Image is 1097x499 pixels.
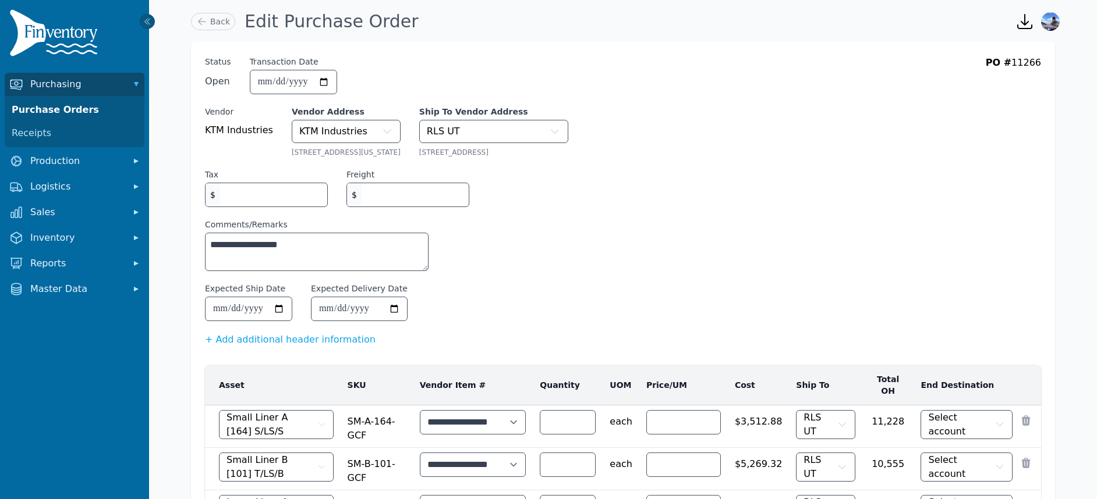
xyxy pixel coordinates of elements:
[928,453,992,481] span: Select account
[610,452,632,471] span: each
[341,448,413,490] td: SM-B-101-GCF
[341,365,413,405] th: SKU
[292,106,401,117] label: Vendor Address
[7,98,142,122] a: Purchase Orders
[205,74,231,88] span: Open
[292,120,401,143] button: KTM Industries
[5,226,144,249] button: Inventory
[862,448,914,490] td: 10,555
[219,410,334,439] button: Small Liner A [164] S/LS/S
[1020,457,1032,469] button: Remove
[419,106,568,117] label: Ship To Vendor Address
[191,13,235,30] a: Back
[206,183,220,206] span: $
[30,282,123,296] span: Master Data
[796,410,855,439] button: RLS UT
[346,169,374,180] label: Freight
[30,180,123,194] span: Logistics
[7,122,142,145] a: Receipts
[603,365,639,405] th: UOM
[728,365,789,405] th: Cost
[9,9,102,61] img: Finventory
[914,365,1019,405] th: End Destination
[5,175,144,198] button: Logistics
[5,73,144,96] button: Purchasing
[639,365,728,405] th: Price/UM
[205,56,231,67] span: Status
[30,77,123,91] span: Purchasing
[1020,415,1032,426] button: Remove
[245,11,419,32] h1: Edit Purchase Order
[986,56,1041,106] div: 11266
[227,453,315,481] span: Small Liner B [101] T/LS/B
[1041,12,1060,31] img: Garrett McMullen
[986,57,1011,68] span: PO #
[347,183,362,206] span: $
[419,148,568,157] div: [STREET_ADDRESS]
[804,453,834,481] span: RLS UT
[205,219,429,230] label: Comments/Remarks
[921,410,1012,439] button: Select account
[205,333,376,347] button: + Add additional header information
[205,123,273,137] span: KTM Industries
[735,452,782,471] span: $5,269.32
[205,106,273,117] label: Vendor
[5,149,144,173] button: Production
[427,124,460,138] span: RLS UT
[205,283,285,294] label: Expected Ship Date
[311,283,408,294] label: Expected Delivery Date
[413,365,533,405] th: Vendor Item #
[205,169,218,180] label: Tax
[5,252,144,275] button: Reports
[227,411,315,439] span: Small Liner A [164] S/LS/S
[533,365,603,405] th: Quantity
[30,256,123,270] span: Reports
[292,148,401,157] div: [STREET_ADDRESS][US_STATE]
[804,411,834,439] span: RLS UT
[928,411,992,439] span: Select account
[862,365,914,405] th: Total OH
[789,365,862,405] th: Ship To
[921,452,1012,482] button: Select account
[30,205,123,219] span: Sales
[610,410,632,429] span: each
[796,452,855,482] button: RLS UT
[341,405,413,448] td: SM-A-164-GCF
[299,124,367,138] span: KTM Industries
[30,154,123,168] span: Production
[205,365,341,405] th: Asset
[5,277,144,301] button: Master Data
[30,231,123,245] span: Inventory
[5,201,144,224] button: Sales
[735,410,782,429] span: $3,512.88
[219,452,334,482] button: Small Liner B [101] T/LS/B
[862,405,914,448] td: 11,228
[419,120,568,143] button: RLS UT
[250,56,319,67] label: Transaction Date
